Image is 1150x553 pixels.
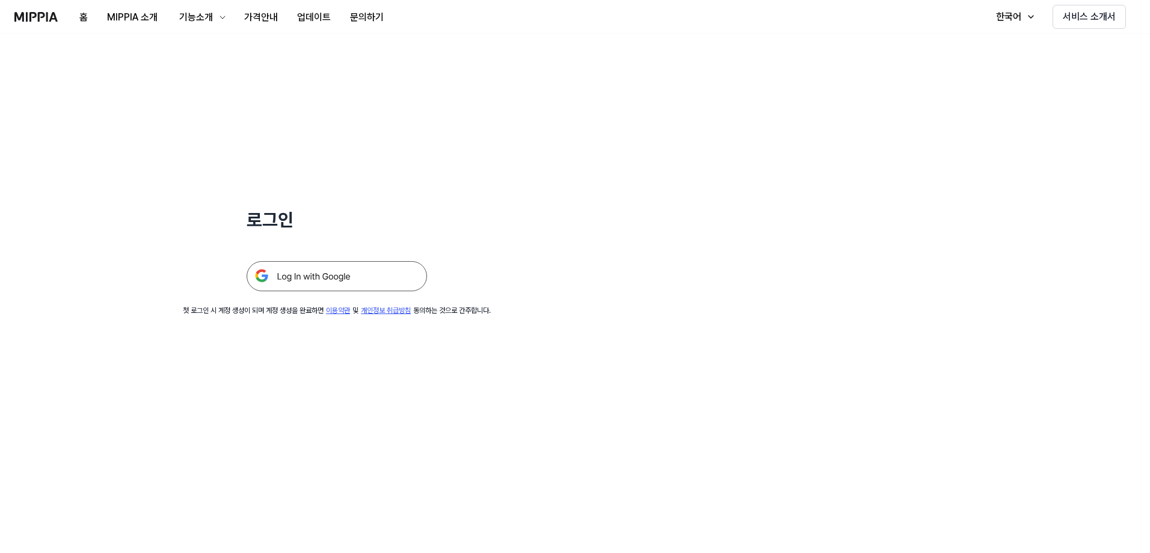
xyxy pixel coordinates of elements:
[167,5,235,29] button: 기능소개
[287,5,340,29] button: 업데이트
[287,1,340,34] a: 업데이트
[235,5,287,29] button: 가격안내
[361,306,411,315] a: 개인정보 취급방침
[1053,5,1126,29] button: 서비스 소개서
[984,5,1043,29] button: 한국어
[994,10,1024,24] div: 한국어
[177,10,215,25] div: 기능소개
[247,207,427,232] h1: 로그인
[70,5,97,29] button: 홈
[340,5,393,29] button: 문의하기
[247,261,427,291] img: 구글 로그인 버튼
[183,306,491,316] div: 첫 로그인 시 계정 생성이 되며 계정 생성을 완료하면 및 동의하는 것으로 간주합니다.
[326,306,350,315] a: 이용약관
[14,12,58,22] img: logo
[97,5,167,29] button: MIPPIA 소개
